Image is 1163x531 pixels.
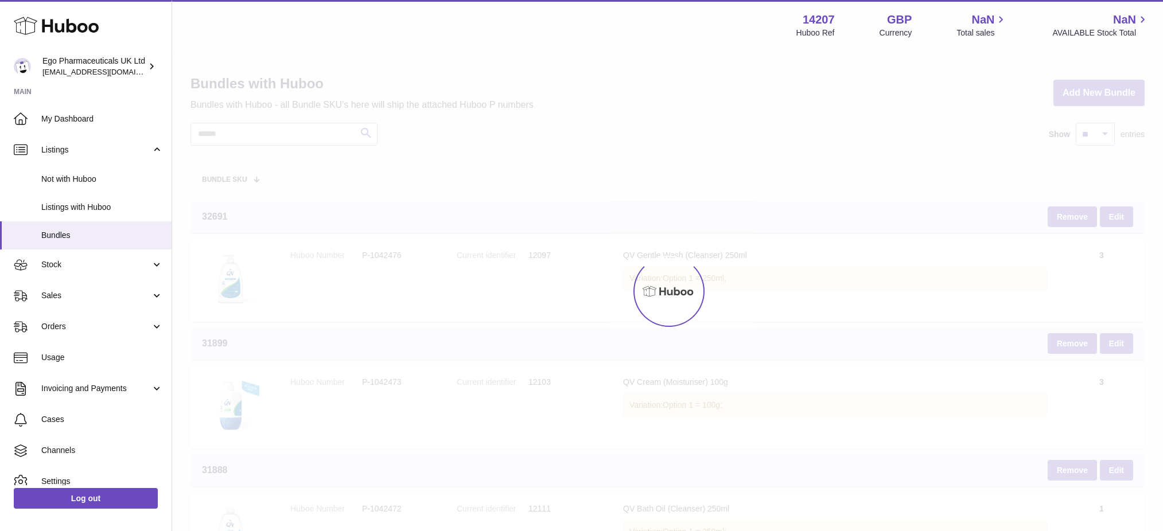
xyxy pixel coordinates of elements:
[41,445,163,456] span: Channels
[41,230,163,241] span: Bundles
[41,476,163,487] span: Settings
[796,28,835,38] div: Huboo Ref
[41,259,151,270] span: Stock
[42,67,169,76] span: [EMAIL_ADDRESS][DOMAIN_NAME]
[880,28,912,38] div: Currency
[1052,12,1149,38] a: NaN AVAILABLE Stock Total
[971,12,994,28] span: NaN
[41,383,151,394] span: Invoicing and Payments
[1113,12,1136,28] span: NaN
[41,174,163,185] span: Not with Huboo
[956,12,1008,38] a: NaN Total sales
[42,56,146,77] div: Ego Pharmaceuticals UK Ltd
[956,28,1008,38] span: Total sales
[41,202,163,213] span: Listings with Huboo
[887,12,912,28] strong: GBP
[14,58,31,75] img: internalAdmin-14207@internal.huboo.com
[14,488,158,509] a: Log out
[41,290,151,301] span: Sales
[41,352,163,363] span: Usage
[41,321,151,332] span: Orders
[41,145,151,155] span: Listings
[41,114,163,124] span: My Dashboard
[803,12,835,28] strong: 14207
[1052,28,1149,38] span: AVAILABLE Stock Total
[41,414,163,425] span: Cases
